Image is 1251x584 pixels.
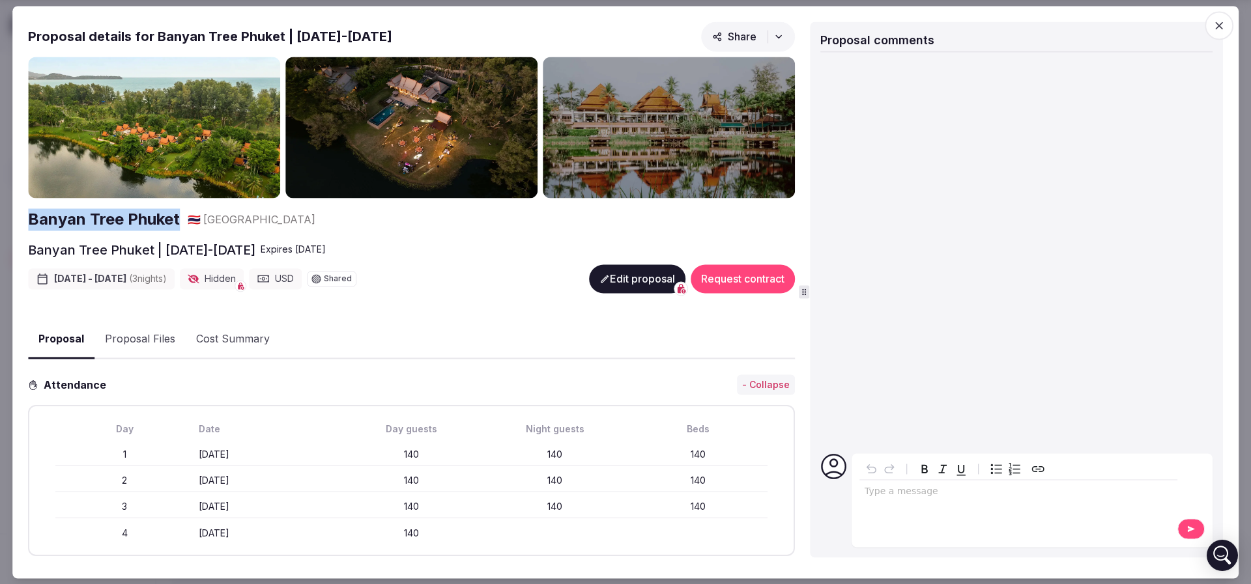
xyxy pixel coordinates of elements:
[54,272,167,285] span: [DATE] - [DATE]
[324,275,352,283] span: Shared
[129,273,167,284] span: ( 3 night s )
[199,501,337,514] div: [DATE]
[285,57,538,199] img: Gallery photo 2
[28,209,180,231] a: Banyan Tree Phuket
[55,475,194,488] div: 2
[28,27,392,46] h2: Proposal details for Banyan Tree Phuket | [DATE]-[DATE]
[859,480,1177,506] div: editable markdown
[38,377,117,393] h3: Attendance
[55,449,194,462] div: 1
[486,475,624,488] div: 140
[629,501,768,514] div: 140
[987,460,1024,478] div: toggle group
[543,57,795,199] img: Gallery photo 3
[701,21,795,51] button: Share
[343,527,481,540] div: 140
[94,321,186,359] button: Proposal Files
[987,460,1005,478] button: Bulleted list
[712,30,756,43] span: Share
[28,241,255,259] h2: Banyan Tree Phuket | [DATE]-[DATE]
[589,264,685,293] button: Edit proposal
[1029,460,1047,478] button: Create link
[629,475,768,488] div: 140
[934,460,952,478] button: Italic
[486,449,624,462] div: 140
[203,212,315,227] span: [GEOGRAPHIC_DATA]
[55,527,194,540] div: 4
[629,423,768,436] div: Beds
[28,320,94,359] button: Proposal
[199,527,337,540] div: [DATE]
[199,423,337,436] div: Date
[28,57,280,199] img: Gallery photo 1
[343,449,481,462] div: 140
[261,243,326,256] div: Expire s [DATE]
[343,501,481,514] div: 140
[55,501,194,514] div: 3
[629,449,768,462] div: 140
[737,374,795,395] button: - Collapse
[915,460,934,478] button: Bold
[188,212,201,227] button: 🇹🇭
[199,449,337,462] div: [DATE]
[486,423,624,436] div: Night guests
[186,321,280,359] button: Cost Summary
[199,475,337,488] div: [DATE]
[55,423,194,436] div: Day
[1005,460,1024,478] button: Numbered list
[820,33,934,47] span: Proposal comments
[180,268,244,289] div: Hidden
[249,268,302,289] div: USD
[691,264,795,293] button: Request contract
[486,501,624,514] div: 140
[343,475,481,488] div: 140
[188,213,201,226] span: 🇹🇭
[952,460,970,478] button: Underline
[343,423,481,436] div: Day guests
